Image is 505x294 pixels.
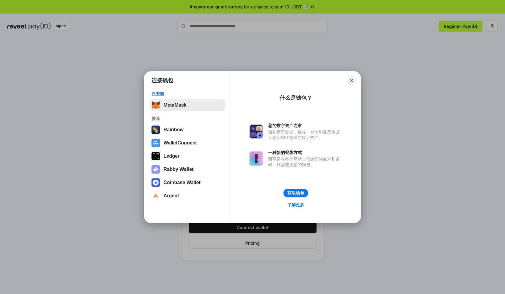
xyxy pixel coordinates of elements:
[249,124,263,139] img: svg+xml,%3Csvg%20xmlns%3D%22http%3A%2F%2Fwww.w3.org%2F2000%2Fsvg%22%20fill%3D%22none%22%20viewBox...
[151,152,160,160] img: svg+xml,%3Csvg%20xmlns%3D%22http%3A%2F%2Fwww.w3.org%2F2000%2Fsvg%22%20width%3D%2228%22%20height%3...
[151,165,160,174] img: svg+xml,%3Csvg%20xmlns%3D%22http%3A%2F%2Fwww.w3.org%2F2000%2Fsvg%22%20fill%3D%22none%22%20viewBox...
[151,101,160,109] img: svg+xml,%3Csvg%20fill%3D%22none%22%20height%3D%2233%22%20viewBox%3D%220%200%2035%2033%22%20width%...
[151,126,160,134] img: svg+xml,%3Csvg%20width%3D%22120%22%20height%3D%22120%22%20viewBox%3D%220%200%20120%20120%22%20fil...
[150,124,225,136] button: Rainbow
[287,202,304,208] div: 了解更多
[151,77,173,84] h1: 连接钱包
[287,190,304,196] div: 获取钱包
[347,76,356,85] button: Close
[151,178,160,187] img: svg+xml,%3Csvg%20width%3D%2228%22%20height%3D%2228%22%20viewBox%3D%220%200%2028%2028%22%20fill%3D...
[151,139,160,147] img: svg+xml,%3Csvg%20width%3D%2228%22%20height%3D%2228%22%20viewBox%3D%220%200%2028%2028%22%20fill%3D...
[164,180,200,185] div: Coinbase Wallet
[164,127,184,132] div: Rainbow
[164,102,186,108] div: MetaMask
[151,91,223,97] div: 已安装
[284,201,308,209] a: 了解更多
[150,190,225,202] button: Argent
[164,140,197,146] div: WalletConnect
[268,123,343,128] div: 您的数字资产之家
[280,94,312,102] div: 什么是钱包？
[268,129,343,140] div: 钱包用于发送、接收、存储和显示像以太坊和NFT这样的数字资产。
[150,137,225,149] button: WalletConnect
[268,150,343,155] div: 一种新的登录方式
[151,116,223,121] div: 推荐
[164,153,179,159] div: Ledger
[150,177,225,189] button: Coinbase Wallet
[249,151,263,166] img: svg+xml,%3Csvg%20xmlns%3D%22http%3A%2F%2Fwww.w3.org%2F2000%2Fsvg%22%20fill%3D%22none%22%20viewBox...
[151,192,160,200] img: svg+xml,%3Csvg%20width%3D%2228%22%20height%3D%2228%22%20viewBox%3D%220%200%2028%2028%22%20fill%3D...
[268,156,343,167] div: 而不是在每个网站上创建新的账户和密码，只需连接您的钱包。
[164,167,194,172] div: Rabby Wallet
[150,99,225,111] button: MetaMask
[164,193,179,199] div: Argent
[150,163,225,175] button: Rabby Wallet
[283,189,308,197] button: 获取钱包
[150,150,225,162] button: Ledger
